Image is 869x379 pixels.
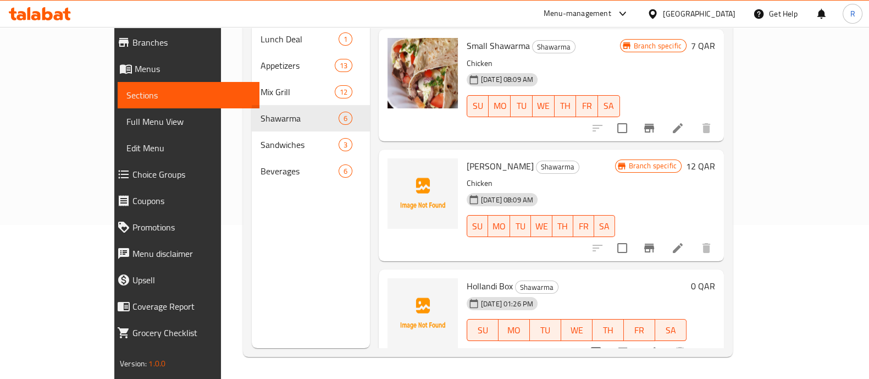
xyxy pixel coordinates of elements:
[537,98,550,114] span: WE
[594,215,615,237] button: SA
[339,140,352,150] span: 3
[629,41,686,51] span: Branch specific
[261,32,339,46] span: Lunch Deal
[388,158,458,229] img: Sarukh Shawarma
[535,218,548,234] span: WE
[388,278,458,349] img: Hollandi Box
[467,177,615,190] p: Chicken
[511,95,533,117] button: TU
[593,319,624,341] button: TH
[252,158,370,184] div: Beverages6
[252,26,370,52] div: Lunch Deal1
[252,105,370,131] div: Shawarma6
[148,356,165,371] span: 1.0.0
[557,218,569,234] span: TH
[488,215,510,237] button: MO
[472,218,484,234] span: SU
[584,340,607,364] span: Select to update
[118,135,259,161] a: Edit Menu
[388,38,458,108] img: Small Shawarma
[691,38,715,53] h6: 7 QAR
[515,281,558,294] div: Shawarma
[126,89,251,102] span: Sections
[252,79,370,105] div: Mix Grill12
[252,131,370,158] div: Sandwiches3
[108,293,259,320] a: Coverage Report
[555,95,577,117] button: TH
[261,112,339,125] span: Shawarma
[566,322,588,338] span: WE
[850,8,855,20] span: R
[335,87,352,97] span: 12
[602,98,616,114] span: SA
[515,98,528,114] span: TU
[573,215,594,237] button: FR
[252,52,370,79] div: Appetizers13
[693,339,719,365] button: show more
[693,235,719,261] button: delete
[118,108,259,135] a: Full Menu View
[477,74,538,85] span: [DATE] 08:09 AM
[472,98,485,114] span: SU
[531,215,552,237] button: WE
[339,34,352,45] span: 1
[655,319,687,341] button: SA
[335,85,352,98] div: items
[132,247,251,260] span: Menu disclaimer
[252,21,370,189] nav: Menu sections
[467,215,488,237] button: SU
[534,322,557,338] span: TU
[645,345,658,359] a: Edit menu item
[261,59,334,72] span: Appetizers
[108,161,259,188] a: Choice Groups
[108,56,259,82] a: Menus
[339,166,352,177] span: 6
[611,237,634,260] span: Select to update
[132,273,251,287] span: Upsell
[261,138,339,151] span: Sandwiches
[467,95,489,117] button: SU
[489,95,511,117] button: MO
[126,115,251,128] span: Full Menu View
[493,98,506,114] span: MO
[671,122,684,135] a: Edit menu item
[580,98,594,114] span: FR
[467,37,530,54] span: Small Shawarma
[135,62,251,75] span: Menus
[339,138,352,151] div: items
[533,41,575,53] span: Shawarma
[339,32,352,46] div: items
[636,235,662,261] button: Branch-specific-item
[691,278,715,294] h6: 0 QAR
[467,57,620,70] p: Chicken
[559,98,572,114] span: TH
[477,299,538,309] span: [DATE] 01:26 PM
[261,85,334,98] span: Mix Grill
[132,221,251,234] span: Promotions
[492,218,506,234] span: MO
[335,59,352,72] div: items
[108,188,259,214] a: Coupons
[261,164,339,178] span: Beverages
[126,141,251,155] span: Edit Menu
[118,82,259,108] a: Sections
[108,214,259,240] a: Promotions
[108,29,259,56] a: Branches
[514,218,527,234] span: TU
[472,322,494,338] span: SU
[335,61,352,71] span: 13
[132,168,251,181] span: Choice Groups
[108,267,259,293] a: Upsell
[516,281,558,294] span: Shawarma
[467,319,499,341] button: SU
[536,161,579,174] div: Shawarma
[671,241,684,255] a: Edit menu item
[628,322,651,338] span: FR
[339,164,352,178] div: items
[558,339,584,365] button: sort-choices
